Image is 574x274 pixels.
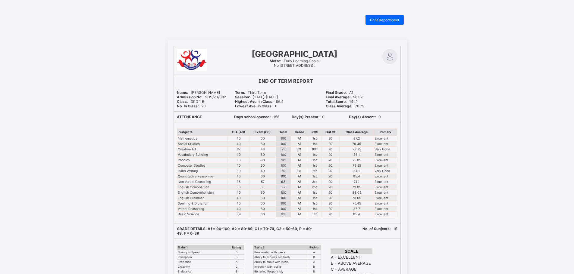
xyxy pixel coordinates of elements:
[322,163,340,168] td: 20
[249,146,276,152] td: 48
[177,174,227,179] td: Quantitative Reasoning
[276,141,291,146] td: 100
[308,136,322,141] td: 1st
[374,136,397,141] td: Excellent
[340,211,374,217] td: 85.4
[249,184,276,190] td: 59
[374,128,397,136] th: Remark
[235,90,266,95] span: Third Term
[291,195,308,201] td: A1
[227,174,249,179] td: 40
[307,269,321,274] td: B
[322,201,340,206] td: 20
[291,184,308,190] td: A1
[322,152,340,157] td: 20
[340,190,374,195] td: 83.05
[374,146,397,152] td: Very Good
[340,152,374,157] td: 86.1
[259,78,313,84] b: END OF TERM REPORT
[235,99,274,104] b: Highest Ave. In Class:
[234,115,271,119] b: Days school opened:
[374,195,397,201] td: Excellent
[276,128,291,136] th: Total
[177,211,227,217] td: Basic Science
[249,157,276,163] td: 60
[340,136,374,141] td: 87.2
[340,168,374,174] td: 64.1
[349,115,376,119] b: Day(s) Absent:
[177,264,229,269] td: Creativity
[308,190,322,195] td: 1st
[308,211,322,217] td: 5th
[235,95,250,99] b: Session:
[227,157,249,163] td: 38
[253,259,307,264] td: Ability to share with peers
[229,254,244,259] td: B
[276,179,291,184] td: 93
[177,184,227,190] td: English Composition
[276,163,291,168] td: 100
[177,206,227,211] td: Verbal Reasoning
[177,104,206,108] span: 20
[177,168,227,174] td: Hand Writing
[177,104,199,108] b: No. In Class:
[291,136,308,141] td: A1
[374,184,397,190] td: Excellent
[307,245,321,250] th: Rating
[308,141,322,146] td: 1st
[322,157,340,163] td: 20
[322,128,340,136] th: Out Of
[249,195,276,201] td: 60
[308,179,322,184] td: 3rd
[331,260,372,266] td: B - ABOVE AVERAGE
[177,269,229,274] td: Endurance
[374,174,397,179] td: Excellent
[276,146,291,152] td: 75
[177,146,227,152] td: Creative Art
[276,201,291,206] td: 100
[177,152,227,157] td: Vocabulary Building
[235,99,284,104] span: 96.4
[177,250,229,254] td: Fluency in Speech
[322,190,340,195] td: 20
[177,95,202,99] b: Admission No:
[253,245,307,250] th: Traits 2
[235,104,278,108] span: 0
[270,59,319,63] span: Early Learning Goals.
[276,174,291,179] td: 100
[331,248,372,254] th: SCALE
[276,206,291,211] td: 100
[340,174,374,179] td: 85.4
[291,128,308,136] th: Grade
[227,163,249,168] td: 40
[249,136,276,141] td: 60
[291,141,308,146] td: A1
[227,128,249,136] th: C.A (40)
[291,163,308,168] td: A1
[177,136,227,141] td: Mathematics
[177,201,227,206] td: Spelling & Dictation
[326,90,353,95] span: A1
[291,146,308,152] td: C1
[307,259,321,264] td: A
[227,211,249,217] td: 39
[291,190,308,195] td: A1
[362,226,391,231] b: No. of Subjects:
[374,179,397,184] td: Excellent
[326,99,347,104] b: Total Score:
[177,226,312,236] b: GRADE DETAILS: A1 = 90-100, A2 = 80-89, C1 = 70-79, C2 = 50-69, P = 40-49, F = 0-39
[227,136,249,141] td: 40
[374,211,397,217] td: Excellent
[253,264,307,269] td: Interation with pupils
[249,179,276,184] td: 57
[270,59,281,63] b: Motto:
[229,264,244,269] td: C
[253,250,307,254] td: Relationship with peers
[292,115,325,119] span: 0
[374,152,397,157] td: Excellent
[227,152,249,157] td: 40
[177,99,188,104] b: Class:
[374,163,397,168] td: Excellent
[291,168,308,174] td: C1
[374,206,397,211] td: Excellent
